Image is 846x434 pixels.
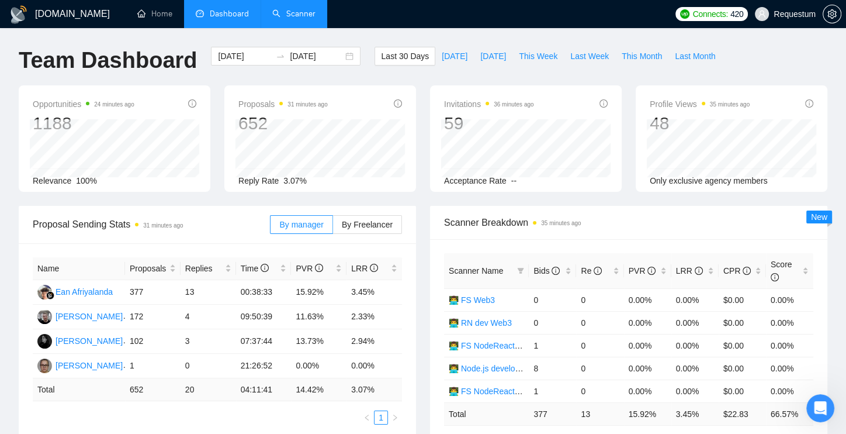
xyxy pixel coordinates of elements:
[719,402,766,425] td: $ 22.83
[680,9,689,19] img: upwork-logo.png
[529,380,576,402] td: 1
[351,264,378,273] span: LRR
[46,291,54,299] img: gigradar-bm.png
[290,50,343,63] input: End date
[435,47,474,66] button: [DATE]
[375,411,387,424] a: 1
[671,402,719,425] td: 3.45 %
[125,305,181,329] td: 172
[346,354,402,378] td: 0.00%
[529,402,576,425] td: 377
[236,354,292,378] td: 21:26:52
[37,311,123,321] a: VL[PERSON_NAME]
[823,9,841,19] span: setting
[695,267,703,275] span: info-circle
[576,380,623,402] td: 0
[374,411,388,425] li: 1
[238,97,328,111] span: Proposals
[346,305,402,329] td: 2.33%
[125,257,181,280] th: Proposals
[125,354,181,378] td: 1
[719,311,766,334] td: $0.00
[743,267,751,275] span: info-circle
[130,262,167,275] span: Proposals
[805,99,813,108] span: info-circle
[671,288,719,311] td: 0.00%
[238,176,279,185] span: Reply Rate
[56,310,123,323] div: [PERSON_NAME]
[272,9,315,19] a: searchScanner
[276,51,285,61] span: swap-right
[346,378,402,401] td: 3.07 %
[236,305,292,329] td: 09:50:39
[710,101,750,108] time: 35 minutes ago
[291,378,346,401] td: 14.42 %
[236,329,292,354] td: 07:37:44
[719,334,766,357] td: $0.00
[33,97,134,111] span: Opportunities
[181,354,236,378] td: 0
[137,9,172,19] a: homeHome
[125,280,181,305] td: 377
[291,305,346,329] td: 11.63%
[624,288,671,311] td: 0.00%
[766,357,813,380] td: 0.00%
[125,378,181,401] td: 652
[671,380,719,402] td: 0.00%
[196,9,204,18] span: dashboard
[624,380,671,402] td: 0.00%
[624,311,671,334] td: 0.00%
[650,112,750,135] div: 48
[529,311,576,334] td: 0
[19,47,197,74] h1: Team Dashboard
[823,5,841,23] button: setting
[296,264,323,273] span: PVR
[363,414,370,421] span: left
[342,220,393,229] span: By Freelancer
[576,357,623,380] td: 0
[9,5,28,24] img: logo
[823,9,841,19] a: setting
[388,411,402,425] button: right
[474,47,512,66] button: [DATE]
[37,285,52,299] img: EA
[719,288,766,311] td: $0.00
[806,394,834,422] iframe: Intercom live chat
[766,334,813,357] td: 0.00%
[181,378,236,401] td: 20
[185,262,223,275] span: Replies
[449,364,538,373] a: 👨‍💻 Node.js developer v2
[629,266,656,275] span: PVR
[449,318,512,328] a: 👨‍💻 RN dev Web3
[388,411,402,425] li: Next Page
[449,266,503,275] span: Scanner Name
[599,99,608,108] span: info-circle
[576,402,623,425] td: 13
[261,264,269,272] span: info-circle
[529,357,576,380] td: 8
[37,336,123,345] a: AK[PERSON_NAME]
[236,378,292,401] td: 04:11:41
[650,176,768,185] span: Only exclusive agency members
[346,329,402,354] td: 2.94%
[512,47,564,66] button: This Week
[675,50,715,63] span: Last Month
[37,360,123,370] a: IK[PERSON_NAME]
[622,50,662,63] span: This Month
[766,311,813,334] td: 0.00%
[668,47,722,66] button: Last Month
[238,112,328,135] div: 652
[576,288,623,311] td: 0
[671,311,719,334] td: 0.00%
[529,334,576,357] td: 1
[519,50,557,63] span: This Week
[218,50,271,63] input: Start date
[370,264,378,272] span: info-circle
[624,402,671,425] td: 15.92 %
[442,50,467,63] span: [DATE]
[444,112,533,135] div: 59
[671,334,719,357] td: 0.00%
[624,357,671,380] td: 0.00%
[552,267,560,275] span: info-circle
[143,222,183,229] time: 31 minutes ago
